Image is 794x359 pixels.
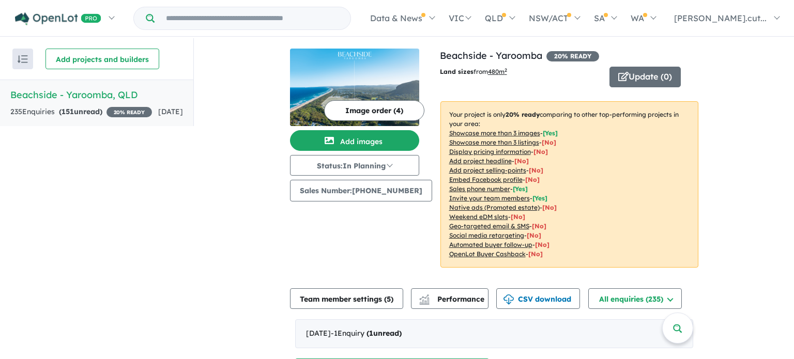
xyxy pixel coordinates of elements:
span: [ No ] [525,176,540,183]
span: [ Yes ] [532,194,547,202]
span: [ No ] [529,166,543,174]
span: 20 % READY [546,51,599,61]
strong: ( unread) [59,107,102,116]
p: from [440,67,602,77]
span: 1 [369,329,373,338]
button: Add projects and builders [45,49,159,69]
a: Beachside - Yaroomba [440,50,542,61]
img: sort.svg [18,55,28,63]
button: Update (0) [609,67,681,87]
u: Sales phone number [449,185,510,193]
span: [No] [527,231,541,239]
span: [ No ] [533,148,548,155]
span: [ No ] [514,157,529,165]
button: CSV download [496,288,580,309]
u: 480 m [488,68,507,75]
span: Performance [421,294,484,304]
span: [DATE] [158,107,183,116]
button: Image order (4) [324,100,424,121]
button: Sales Number:[PHONE_NUMBER] [290,180,432,201]
input: Try estate name, suburb, builder or developer [157,7,348,29]
u: Invite your team members [449,194,530,202]
strong: ( unread) [367,329,402,338]
h5: Beachside - Yaroomba , QLD [10,88,183,102]
u: OpenLot Buyer Cashback [449,250,526,258]
u: Social media retargeting [449,231,524,239]
div: [DATE] [295,319,693,348]
button: All enquiries (235) [588,288,682,309]
span: [ No ] [542,138,556,146]
span: - 1 Enquir y [331,329,402,338]
button: Add images [290,130,419,151]
span: [No] [532,222,546,230]
u: Automated buyer follow-up [449,241,532,248]
p: Your project is only comparing to other top-performing projects in your area: - - - - - - - - - -... [440,101,698,268]
b: Land sizes [440,68,474,75]
u: Showcase more than 3 images [449,129,540,137]
span: [No] [535,241,549,248]
span: [ Yes ] [543,129,558,137]
span: 20 % READY [106,107,152,117]
img: bar-chart.svg [419,298,430,304]
u: Weekend eDM slots [449,213,508,221]
span: [No] [542,204,557,211]
img: Openlot PRO Logo White [15,12,101,25]
span: [PERSON_NAME].cut... [674,13,767,23]
u: Add project headline [449,157,512,165]
u: Geo-targeted email & SMS [449,222,529,230]
button: Team member settings (5) [290,288,403,309]
u: Showcase more than 3 listings [449,138,539,146]
button: Performance [411,288,488,309]
sup: 2 [505,67,507,73]
button: Status:In Planning [290,155,419,176]
span: [No] [528,250,543,258]
u: Native ads (Promoted estate) [449,204,540,211]
u: Embed Facebook profile [449,176,523,183]
img: Beachside - Yaroomba [290,49,419,126]
div: 235 Enquir ies [10,106,152,118]
span: 5 [387,294,391,304]
span: [ Yes ] [513,185,528,193]
u: Add project selling-points [449,166,526,174]
b: 20 % ready [506,111,540,118]
u: Display pricing information [449,148,531,155]
span: [No] [511,213,525,221]
img: download icon [503,294,514,305]
img: line-chart.svg [419,294,429,300]
span: 151 [62,107,74,116]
